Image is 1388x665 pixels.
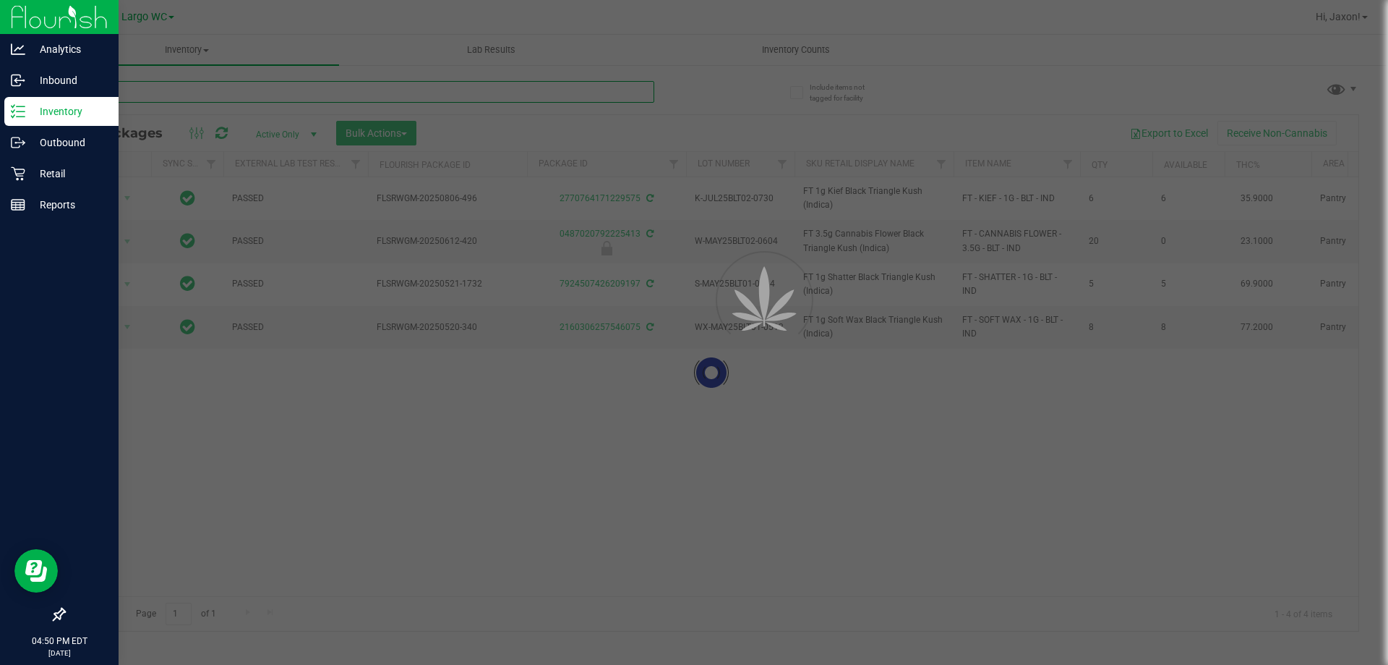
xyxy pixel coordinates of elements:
[11,135,25,150] inline-svg: Outbound
[25,103,112,120] p: Inventory
[14,549,58,593] iframe: Resource center
[7,635,112,648] p: 04:50 PM EDT
[11,73,25,88] inline-svg: Inbound
[25,196,112,213] p: Reports
[11,166,25,181] inline-svg: Retail
[25,165,112,182] p: Retail
[25,41,112,58] p: Analytics
[11,104,25,119] inline-svg: Inventory
[25,72,112,89] p: Inbound
[25,134,112,151] p: Outbound
[11,42,25,56] inline-svg: Analytics
[7,648,112,658] p: [DATE]
[11,198,25,212] inline-svg: Reports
